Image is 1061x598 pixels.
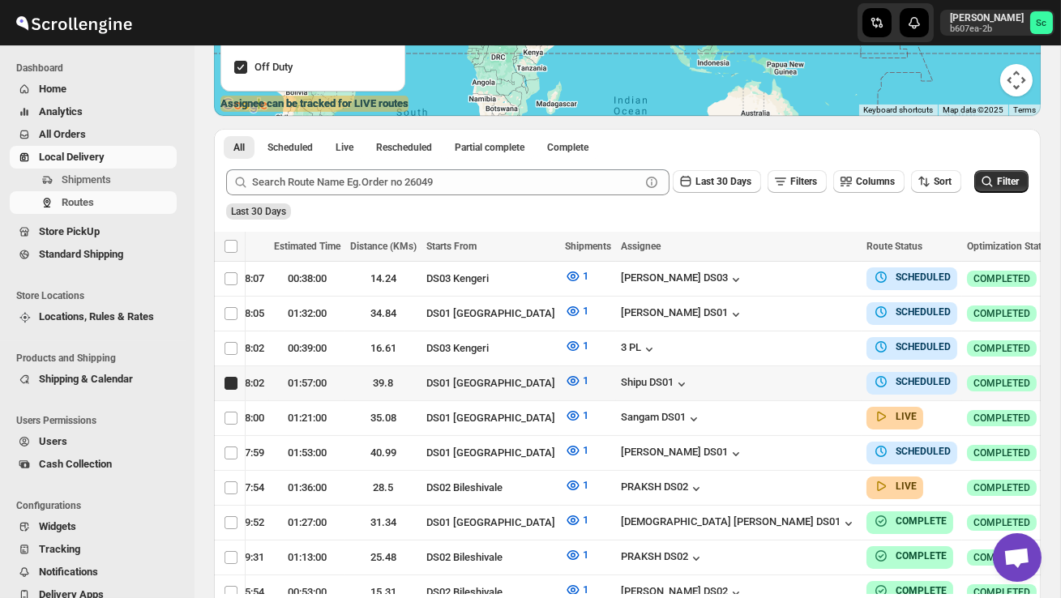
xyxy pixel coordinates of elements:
[350,480,417,496] div: 28.5
[233,141,245,154] span: All
[555,298,598,324] button: 1
[873,548,947,564] button: COMPLETE
[873,513,947,529] button: COMPLETE
[39,248,123,260] span: Standard Shipping
[13,2,135,43] img: ScrollEngine
[274,340,340,357] div: 00:39:00
[896,515,947,527] b: COMPLETE
[39,310,154,322] span: Locations, Rules & Rates
[973,481,1030,494] span: COMPLETED
[252,169,640,195] input: Search Route Name Eg.Order no 26049
[621,411,702,427] button: Sangam DS01
[10,123,177,146] button: All Orders
[274,305,340,322] div: 01:32:00
[10,78,177,100] button: Home
[39,435,67,447] span: Users
[1013,105,1036,114] a: Terms
[863,105,933,116] button: Keyboard shortcuts
[621,481,704,497] div: PRAKSH DS02
[973,377,1030,390] span: COMPLETED
[426,480,555,496] div: DS02 Bileshivale
[621,341,657,357] button: 3 PL
[873,269,951,285] button: SCHEDULED
[218,95,272,116] img: Google
[934,176,952,187] span: Sort
[583,270,588,282] span: 1
[350,515,417,531] div: 31.34
[350,271,417,287] div: 14.24
[274,515,340,531] div: 01:27:00
[621,515,857,532] div: [DEMOGRAPHIC_DATA] [PERSON_NAME] DS01
[426,375,555,391] div: DS01 [GEOGRAPHIC_DATA]
[621,306,744,322] button: [PERSON_NAME] DS01
[896,585,947,596] b: COMPLETE
[62,196,94,208] span: Routes
[873,374,951,390] button: SCHEDULED
[350,445,417,461] div: 40.99
[856,176,895,187] span: Columns
[896,550,947,562] b: COMPLETE
[218,95,272,116] a: Open this area in Google Maps (opens a new window)
[231,206,286,217] span: Last 30 Days
[973,446,1030,459] span: COMPLETED
[555,438,598,463] button: 1
[621,446,744,462] div: [PERSON_NAME] DS01
[274,410,340,426] div: 01:21:00
[10,538,177,561] button: Tracking
[896,341,951,352] b: SCHEDULED
[555,403,598,429] button: 1
[350,375,417,391] div: 39.8
[39,373,133,385] span: Shipping & Calendar
[10,100,177,123] button: Analytics
[873,408,917,425] button: LIVE
[547,141,588,154] span: Complete
[583,549,588,561] span: 1
[10,191,177,214] button: Routes
[896,271,951,283] b: SCHEDULED
[10,430,177,453] button: Users
[1037,18,1047,28] text: Sc
[833,170,905,193] button: Columns
[62,173,111,186] span: Shipments
[896,411,917,422] b: LIVE
[555,368,598,394] button: 1
[555,472,598,498] button: 1
[336,141,353,154] span: Live
[940,10,1055,36] button: User menu
[455,141,524,154] span: Partial complete
[16,62,183,75] span: Dashboard
[896,481,917,492] b: LIVE
[39,458,112,470] span: Cash Collection
[621,271,744,288] button: [PERSON_NAME] DS03
[274,549,340,566] div: 01:13:00
[426,410,555,426] div: DS01 [GEOGRAPHIC_DATA]
[16,414,183,427] span: Users Permissions
[10,515,177,538] button: Widgets
[10,368,177,391] button: Shipping & Calendar
[350,305,417,322] div: 34.84
[426,241,477,252] span: Starts From
[10,169,177,191] button: Shipments
[973,516,1030,529] span: COMPLETED
[224,136,255,159] button: All routes
[350,340,417,357] div: 16.61
[950,24,1024,34] p: b607ea-2b
[583,374,588,387] span: 1
[10,453,177,476] button: Cash Collection
[873,304,951,320] button: SCHEDULED
[950,11,1024,24] p: [PERSON_NAME]
[426,340,555,357] div: DS03 Kengeri
[565,241,611,252] span: Shipments
[974,170,1029,193] button: Filter
[39,151,105,163] span: Local Delivery
[973,272,1030,285] span: COMPLETED
[274,271,340,287] div: 00:38:00
[896,446,951,457] b: SCHEDULED
[274,241,340,252] span: Estimated Time
[866,241,922,252] span: Route Status
[583,409,588,421] span: 1
[583,514,588,526] span: 1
